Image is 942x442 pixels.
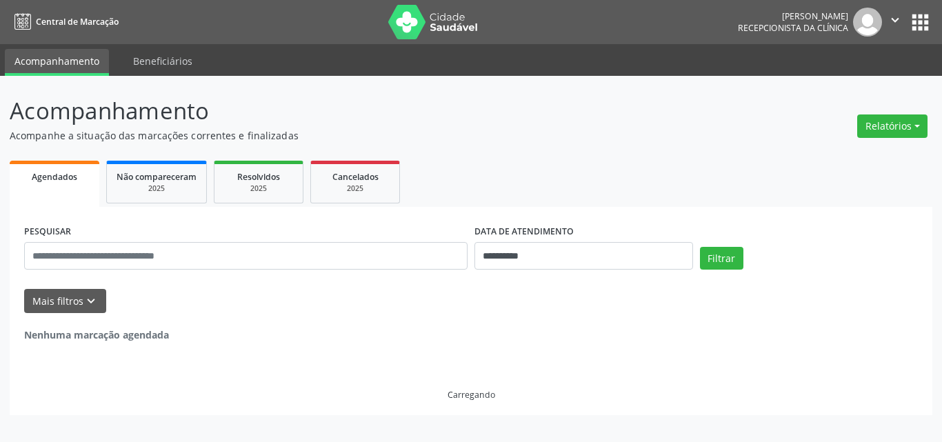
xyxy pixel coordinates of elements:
span: Cancelados [332,171,379,183]
span: Resolvidos [237,171,280,183]
span: Não compareceram [117,171,197,183]
div: Carregando [448,389,495,401]
button: Relatórios [857,114,928,138]
div: 2025 [321,183,390,194]
p: Acompanhe a situação das marcações correntes e finalizadas [10,128,656,143]
i: keyboard_arrow_down [83,294,99,309]
button: apps [908,10,932,34]
button:  [882,8,908,37]
a: Central de Marcação [10,10,119,33]
span: Recepcionista da clínica [738,22,848,34]
img: img [853,8,882,37]
div: 2025 [224,183,293,194]
a: Acompanhamento [5,49,109,76]
span: Agendados [32,171,77,183]
button: Mais filtroskeyboard_arrow_down [24,289,106,313]
span: Central de Marcação [36,16,119,28]
div: 2025 [117,183,197,194]
button: Filtrar [700,247,743,270]
div: [PERSON_NAME] [738,10,848,22]
p: Acompanhamento [10,94,656,128]
label: DATA DE ATENDIMENTO [474,221,574,243]
strong: Nenhuma marcação agendada [24,328,169,341]
label: PESQUISAR [24,221,71,243]
i:  [888,12,903,28]
a: Beneficiários [123,49,202,73]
